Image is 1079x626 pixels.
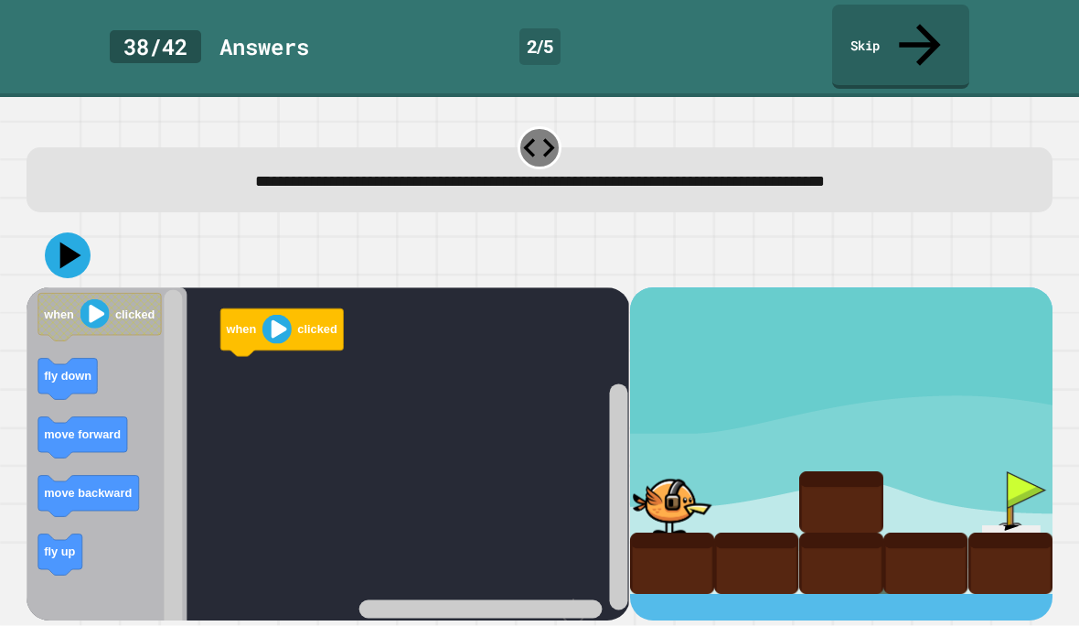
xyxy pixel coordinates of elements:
text: clicked [298,322,337,336]
text: when [44,307,75,320]
div: 2 / 5 [519,28,561,65]
text: fly down [45,369,92,383]
text: when [226,322,257,336]
div: Blockly Workspace [27,287,629,621]
text: move forward [45,427,122,441]
text: clicked [115,307,155,320]
text: fly up [45,545,76,558]
div: Answer s [219,30,309,63]
a: Skip [832,5,969,89]
iframe: chat widget [975,525,1063,610]
text: move backward [45,486,133,500]
div: 38 / 42 [110,30,201,63]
